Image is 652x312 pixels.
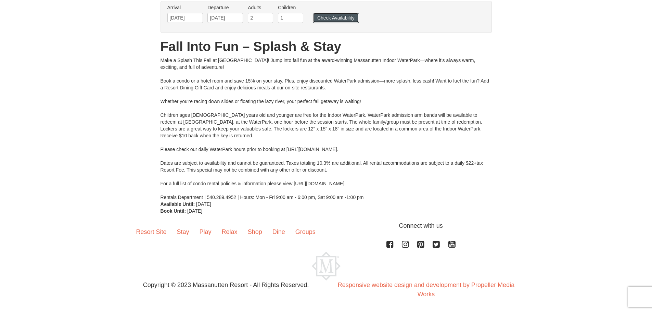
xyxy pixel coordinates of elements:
label: Adults [248,4,273,11]
a: Dine [267,221,290,242]
div: Make a Splash This Fall at [GEOGRAPHIC_DATA]! Jump into fall fun at the award-winning Massanutten... [161,57,492,201]
p: Copyright © 2023 Massanutten Resort - All Rights Reserved. [126,280,326,290]
button: Check Availability [313,13,359,23]
a: Relax [217,221,243,242]
a: Responsive website design and development by Propeller Media Works [338,282,514,298]
span: [DATE] [196,201,211,207]
span: [DATE] [187,208,202,214]
a: Resort Site [131,221,172,242]
a: Shop [243,221,267,242]
label: Departure [207,4,243,11]
strong: Book Until: [161,208,186,214]
strong: Available Until: [161,201,195,207]
label: Children [278,4,303,11]
img: Massanutten Resort Logo [312,252,341,280]
p: Connect with us [131,221,521,230]
a: Stay [172,221,194,242]
label: Arrival [167,4,203,11]
a: Groups [290,221,321,242]
a: Play [194,221,217,242]
h1: Fall Into Fun – Splash & Stay [161,40,492,53]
